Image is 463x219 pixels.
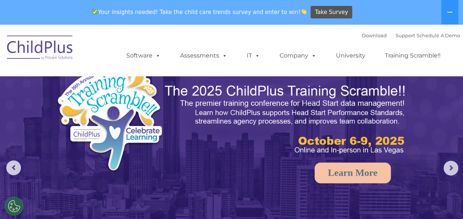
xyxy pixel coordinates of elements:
span: Phone number [102,79,134,84]
span: Last name [102,49,125,54]
img: ChildPlus by Procare Solutions [3,30,77,67]
a: Software [119,48,168,63]
a: Company [272,48,324,63]
font: | [362,32,460,38]
a: Learn More [315,163,391,183]
a: University [329,48,373,63]
button: Cookies Settings [5,197,23,215]
a: Schedule A Demo [417,32,460,38]
a: IT [239,48,267,63]
img: 👏 [301,9,306,14]
a: Support [396,32,415,38]
a: Training Scramble!! [378,48,448,63]
a: Download [362,32,387,38]
span: Take Survey [315,6,348,19]
span: Your insights needed! Take the child care trends survey and enter to win! [89,5,310,19]
a: Assessments [173,48,235,63]
img: ✅ [92,9,98,14]
a: Take Survey [311,6,352,19]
